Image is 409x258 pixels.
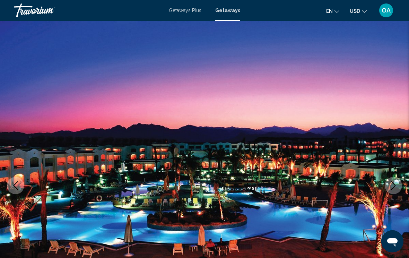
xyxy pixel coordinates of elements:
span: USD [350,8,360,14]
button: Change currency [350,6,367,16]
button: Next image [385,177,402,194]
button: User Menu [377,3,395,18]
button: Change language [326,6,339,16]
a: Getaways [215,8,240,13]
a: Getaways Plus [169,8,201,13]
span: OA [382,7,391,14]
iframe: Кнопка запуска окна обмена сообщениями [381,230,403,252]
button: Previous image [7,177,24,194]
a: Travorium [14,3,162,17]
span: en [326,8,333,14]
